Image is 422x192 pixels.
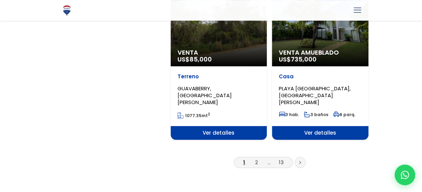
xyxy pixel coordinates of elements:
[178,113,210,118] span: mt
[267,159,271,166] a: ...
[279,112,299,117] span: 3 hab.
[279,159,284,166] a: 13
[279,49,362,56] span: Venta Amueblado
[279,73,362,80] p: Casa
[178,49,260,56] span: Venta
[255,159,258,166] a: 2
[178,73,260,80] p: Terreno
[272,126,368,140] span: Ver detalles
[185,113,202,118] span: 1077.35
[291,55,317,64] span: 735,000
[61,4,73,16] img: Logo de REMAX
[190,55,212,64] span: 85,000
[333,112,355,117] span: 6 parq.
[279,85,351,106] span: PLAYA [GEOGRAPHIC_DATA], [GEOGRAPHIC_DATA][PERSON_NAME]
[171,126,267,140] span: Ver detalles
[279,55,317,64] span: US$
[178,85,232,106] span: GUAVABERRY, [GEOGRAPHIC_DATA][PERSON_NAME]
[352,4,363,16] a: mobile menu
[178,55,212,64] span: US$
[208,112,210,117] sup: 2
[243,159,245,166] a: 1
[304,112,328,117] span: 3 baños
